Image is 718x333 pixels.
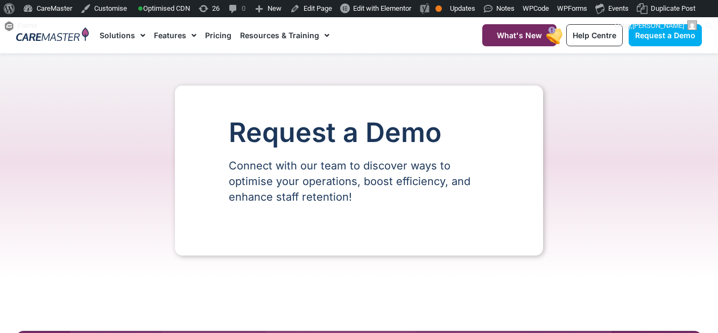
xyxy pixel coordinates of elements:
[229,118,489,147] h1: Request a Demo
[635,31,695,40] span: Request a Demo
[16,27,89,44] img: CareMaster Logo
[566,24,623,46] a: Help Centre
[629,24,702,46] a: Request a Demo
[573,31,616,40] span: Help Centre
[100,17,145,53] a: Solutions
[205,17,231,53] a: Pricing
[229,158,489,205] p: Connect with our team to discover ways to optimise your operations, boost efficiency, and enhance...
[497,31,542,40] span: What's New
[611,17,701,34] a: G'day,
[435,5,442,12] div: OK
[353,4,411,12] span: Edit with Elementor
[100,17,456,53] nav: Menu
[18,17,37,34] span: Forms
[240,17,329,53] a: Resources & Training
[482,24,557,46] a: What's New
[154,17,196,53] a: Features
[632,22,684,30] span: [PERSON_NAME]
